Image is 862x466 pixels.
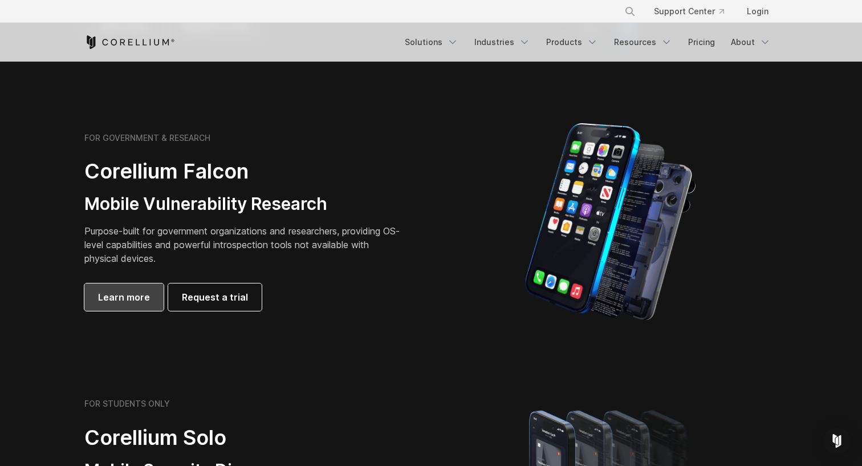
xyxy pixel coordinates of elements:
h6: FOR GOVERNMENT & RESEARCH [84,133,210,143]
span: Learn more [98,290,150,304]
a: Industries [467,32,537,52]
span: Request a trial [182,290,248,304]
h2: Corellium Falcon [84,159,404,184]
a: About [724,32,778,52]
a: Pricing [681,32,722,52]
a: Request a trial [168,283,262,311]
div: Navigation Menu [611,1,778,22]
a: Solutions [398,32,465,52]
a: Resources [607,32,679,52]
h3: Mobile Vulnerability Research [84,193,404,215]
img: iPhone model separated into the mechanics used to build the physical device. [524,122,696,322]
a: Learn more [84,283,164,311]
a: Login [738,1,778,22]
a: Support Center [645,1,733,22]
h2: Corellium Solo [84,425,404,451]
div: Open Intercom Messenger [823,427,851,455]
a: Products [539,32,605,52]
h6: FOR STUDENTS ONLY [84,399,170,409]
button: Search [620,1,640,22]
div: Navigation Menu [398,32,778,52]
p: Purpose-built for government organizations and researchers, providing OS-level capabilities and p... [84,224,404,265]
a: Corellium Home [84,35,175,49]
